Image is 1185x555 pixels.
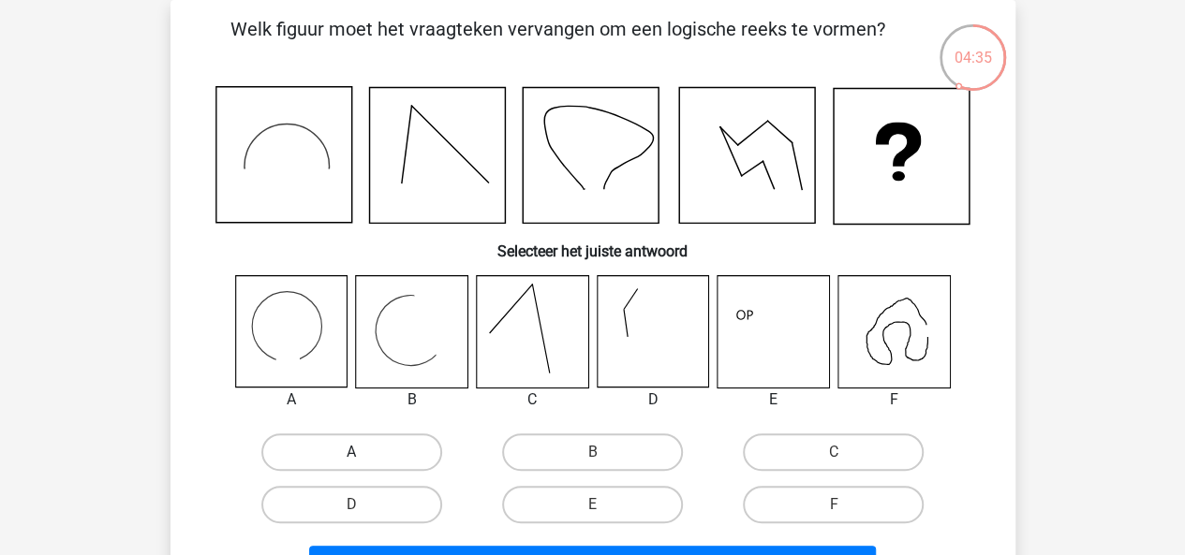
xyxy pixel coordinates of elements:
[583,388,724,411] div: D
[221,388,363,411] div: A
[200,15,915,71] p: Welk figuur moet het vraagteken vervangen om een logische reeks te vormen?
[341,388,482,411] div: B
[938,22,1008,69] div: 04:35
[703,388,844,411] div: E
[462,388,603,411] div: C
[261,486,442,523] label: D
[743,486,924,523] label: F
[261,433,442,471] label: A
[200,227,985,260] h6: Selecteer het juiste antwoord
[502,433,683,471] label: B
[823,388,965,411] div: F
[502,486,683,523] label: E
[743,433,924,471] label: C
